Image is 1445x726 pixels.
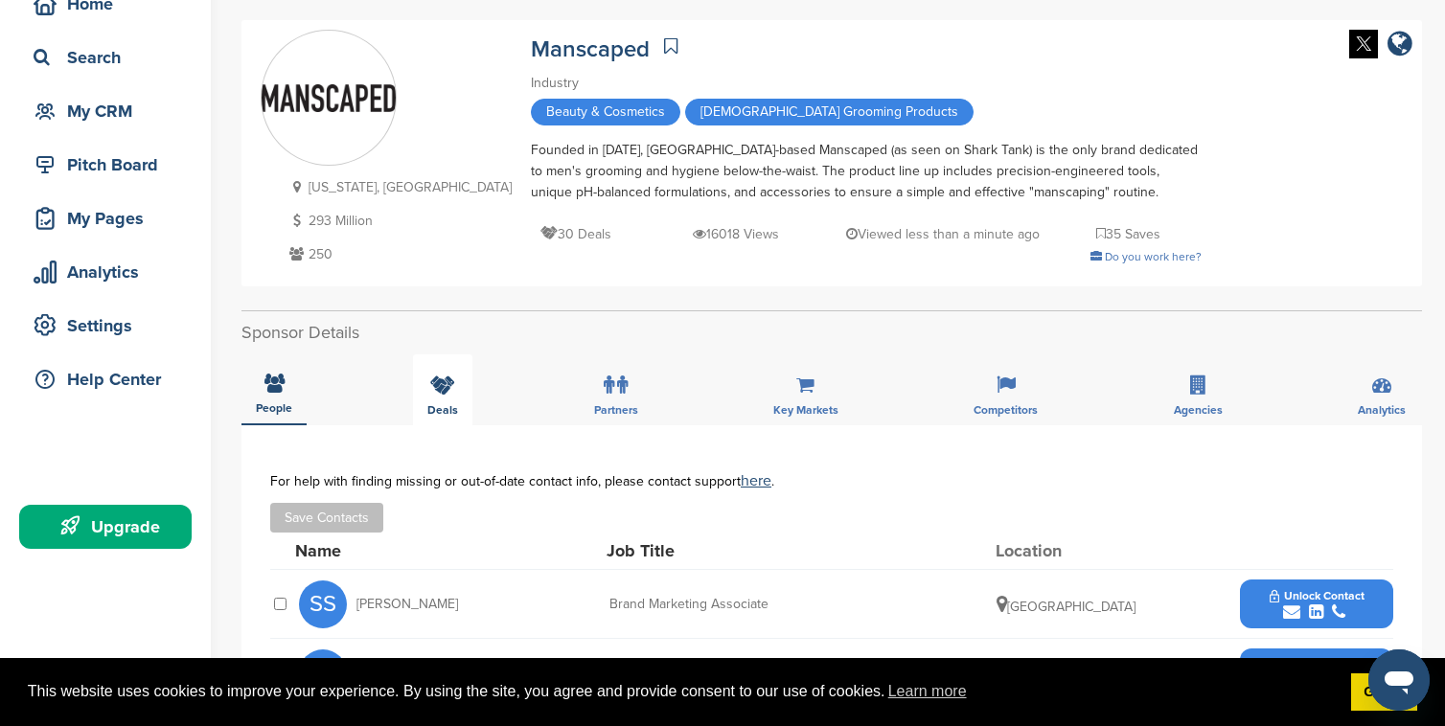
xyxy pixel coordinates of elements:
[531,73,1202,94] div: Industry
[19,357,192,401] a: Help Center
[1388,30,1412,61] a: company link
[270,503,383,533] button: Save Contacts
[19,35,192,79] a: Search
[299,580,347,628] span: SS
[997,599,1135,615] span: [GEOGRAPHIC_DATA]
[609,598,897,611] div: Brand Marketing Associate
[28,677,1336,706] span: This website uses cookies to improve your experience. By using the site, you agree and provide co...
[19,304,192,348] a: Settings
[295,542,506,559] div: Name
[1351,673,1417,712] a: dismiss cookie message
[285,209,512,233] p: 293 Million
[1349,30,1378,58] img: Twitter white
[1247,645,1388,702] button: Unlock Contact
[285,175,512,199] p: [US_STATE], [GEOGRAPHIC_DATA]
[19,505,192,549] a: Upgrade
[594,404,638,416] span: Partners
[531,99,680,125] span: Beauty & Cosmetics
[607,542,894,559] div: Job Title
[262,84,396,112] img: Sponsorpitch & Manscaped
[270,473,1393,488] div: For help with finding missing or out-of-date contact info, please contact support .
[356,598,458,611] span: [PERSON_NAME]
[29,308,192,343] div: Settings
[1174,404,1223,416] span: Agencies
[29,255,192,289] div: Analytics
[996,542,1139,559] div: Location
[299,649,347,697] span: LC
[241,320,1422,346] h2: Sponsor Details
[29,94,192,128] div: My CRM
[29,510,192,544] div: Upgrade
[531,35,650,63] a: Manscaped
[427,404,458,416] span: Deals
[1105,250,1202,263] span: Do you work here?
[1096,222,1160,246] p: 35 Saves
[1368,649,1430,711] iframe: Button to launch messaging window
[1270,589,1365,602] span: Unlock Contact
[531,140,1202,203] div: Founded in [DATE], [GEOGRAPHIC_DATA]-based Manscaped (as seen on Shark Tank) is the only brand de...
[1090,250,1202,263] a: Do you work here?
[29,147,192,182] div: Pitch Board
[19,143,192,187] a: Pitch Board
[29,40,192,75] div: Search
[741,471,771,490] a: here
[256,402,292,414] span: People
[974,404,1038,416] span: Competitors
[285,242,512,266] p: 250
[29,201,192,236] div: My Pages
[19,250,192,294] a: Analytics
[1247,576,1388,633] button: Unlock Contact
[29,362,192,397] div: Help Center
[885,677,970,706] a: learn more about cookies
[19,196,192,240] a: My Pages
[846,222,1040,246] p: Viewed less than a minute ago
[540,222,611,246] p: 30 Deals
[1358,404,1406,416] span: Analytics
[693,222,779,246] p: 16018 Views
[685,99,974,125] span: [DEMOGRAPHIC_DATA] Grooming Products
[773,404,838,416] span: Key Markets
[19,89,192,133] a: My CRM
